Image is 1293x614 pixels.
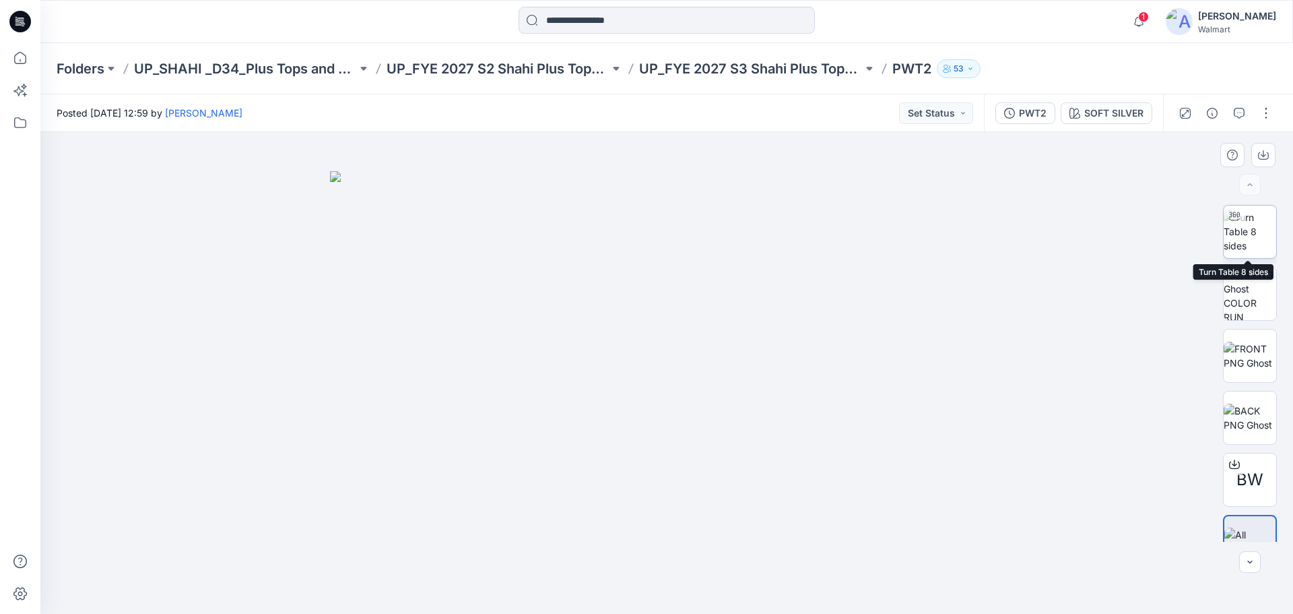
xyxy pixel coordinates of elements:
[57,106,242,120] span: Posted [DATE] 12:59 by
[995,102,1055,124] button: PWT2
[1224,404,1276,432] img: BACK PNG Ghost
[639,59,862,78] a: UP_FYE 2027 S3 Shahi Plus Tops and Dress
[1198,8,1276,24] div: [PERSON_NAME]
[387,59,609,78] a: UP_FYE 2027 S2 Shahi Plus Tops and Dress
[1224,528,1275,556] img: All colorways
[1084,106,1143,121] div: SOFT SILVER
[1166,8,1193,35] img: avatar
[1224,210,1276,253] img: Turn Table 8 sides
[1236,468,1263,492] span: BW
[1061,102,1152,124] button: SOFT SILVER
[1019,106,1047,121] div: PWT2
[954,61,964,76] p: 53
[57,59,104,78] a: Folders
[134,59,357,78] a: UP_SHAHI _D34_Plus Tops and Dresses
[892,59,931,78] p: PWT2
[1201,102,1223,124] button: Details
[937,59,981,78] button: 53
[165,107,242,119] a: [PERSON_NAME]
[1198,24,1276,34] div: Walmart
[1224,342,1276,370] img: FRONT PNG Ghost
[1224,268,1276,320] img: 3/4 PNG Ghost COLOR RUN
[1138,11,1149,22] span: 1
